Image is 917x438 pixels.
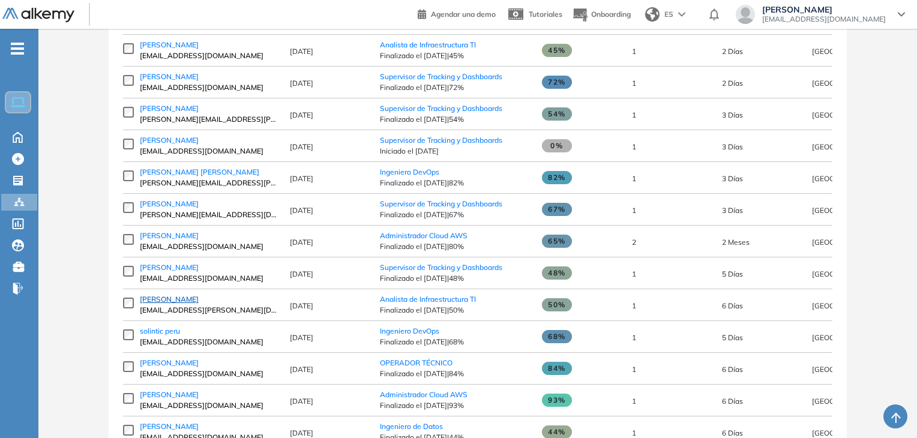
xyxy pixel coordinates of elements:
span: [EMAIL_ADDRESS][DOMAIN_NAME] [140,400,278,411]
span: 93% [542,394,572,407]
span: [PERSON_NAME][EMAIL_ADDRESS][DOMAIN_NAME] [140,209,278,220]
span: Iniciado el [DATE] [380,146,530,157]
span: [PERSON_NAME] [140,199,199,208]
span: [DATE] [290,238,313,247]
img: Logo [2,8,74,23]
span: Analista de Infraestructura TI [380,40,476,49]
span: 08-Aug-2025 [722,301,743,310]
span: 1 [632,79,636,88]
span: 1 [632,47,636,56]
span: [PERSON_NAME] [140,295,199,304]
span: 1 [632,301,636,310]
a: Ingeniero de Datos [380,422,443,431]
a: Ingeniero DevOps [380,167,439,176]
span: solintic peru [140,326,180,335]
a: [PERSON_NAME] [140,262,278,273]
a: Analista de Infraestructura TI [380,295,476,304]
span: [EMAIL_ADDRESS][DOMAIN_NAME] [762,14,886,24]
span: Finalizado el [DATE] | 45% [380,50,530,61]
img: world [645,7,660,22]
a: [PERSON_NAME] [140,421,278,432]
a: Administrador Cloud AWS [380,231,468,240]
span: 50% [542,298,572,311]
span: Finalizado el [DATE] | 82% [380,178,530,188]
span: 2 [632,238,636,247]
a: solintic peru [140,326,278,337]
span: [PERSON_NAME] [140,104,199,113]
a: [PERSON_NAME] [140,199,278,209]
a: Supervisor de Tracking y Dashboards [380,263,502,272]
span: 11-Aug-2025 [722,206,743,215]
span: 45% [542,44,572,57]
span: 0% [542,139,572,152]
a: Supervisor de Tracking y Dashboards [380,136,502,145]
span: [EMAIL_ADDRESS][DOMAIN_NAME] [140,50,278,61]
span: [GEOGRAPHIC_DATA] [812,301,887,310]
a: OPERADOR TÉCNICO [380,358,452,367]
span: 72% [542,76,572,89]
span: 65% [542,235,572,248]
span: 1 [632,110,636,119]
span: Finalizado el [DATE] | 93% [380,400,530,411]
span: ES [664,9,673,20]
span: [DATE] [290,269,313,278]
a: [PERSON_NAME] [140,135,278,146]
span: [PERSON_NAME] [140,422,199,431]
span: Finalizado el [DATE] | 54% [380,114,530,125]
span: [GEOGRAPHIC_DATA] [812,397,887,406]
a: [PERSON_NAME] [PERSON_NAME] [140,167,278,178]
span: Finalizado el [DATE] | 68% [380,337,530,347]
span: 08-Aug-2025 [722,397,743,406]
span: [DATE] [290,397,313,406]
span: [PERSON_NAME] [140,136,199,145]
a: [PERSON_NAME] [140,40,278,50]
a: Administrador Cloud AWS [380,390,468,399]
span: 82% [542,171,572,184]
a: Supervisor de Tracking y Dashboards [380,72,502,81]
span: 1 [632,174,636,183]
span: 1 [632,428,636,437]
span: [PERSON_NAME][EMAIL_ADDRESS][PERSON_NAME][PERSON_NAME][DOMAIN_NAME] [140,114,278,125]
span: 1 [632,269,636,278]
span: 1 [632,365,636,374]
span: [PERSON_NAME] [140,72,199,81]
span: [DATE] [290,47,313,56]
span: [GEOGRAPHIC_DATA] [812,428,887,437]
span: Finalizado el [DATE] | 48% [380,273,530,284]
span: [GEOGRAPHIC_DATA] [812,238,887,247]
span: Finalizado el [DATE] | 80% [380,241,530,252]
span: [PERSON_NAME] [PERSON_NAME] [140,167,259,176]
span: [DATE] [290,333,313,342]
a: [PERSON_NAME] [140,71,278,82]
a: [PERSON_NAME] [140,103,278,114]
span: 11-Aug-2025 [722,47,743,56]
span: [GEOGRAPHIC_DATA] [812,110,887,119]
img: arrow [678,12,685,17]
a: [PERSON_NAME] [140,389,278,400]
span: Finalizado el [DATE] | 72% [380,82,530,93]
a: Agendar una demo [418,6,496,20]
span: 14-May-2025 [722,238,750,247]
span: 08-Aug-2025 [722,365,743,374]
span: [DATE] [290,365,313,374]
span: Finalizado el [DATE] | 50% [380,305,530,316]
span: [PERSON_NAME][EMAIL_ADDRESS][PERSON_NAME][DOMAIN_NAME] [140,178,278,188]
span: 08-Aug-2025 [722,428,743,437]
span: [EMAIL_ADDRESS][DOMAIN_NAME] [140,82,278,93]
span: Supervisor de Tracking y Dashboards [380,199,502,208]
span: [GEOGRAPHIC_DATA] [812,269,887,278]
span: 08-Aug-2025 [722,333,743,342]
span: Agendar una demo [431,10,496,19]
a: [PERSON_NAME] [140,358,278,368]
span: [DATE] [290,301,313,310]
span: 84% [542,362,572,375]
span: Ingeniero DevOps [380,326,439,335]
button: Onboarding [572,2,631,28]
span: Tutoriales [529,10,562,19]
